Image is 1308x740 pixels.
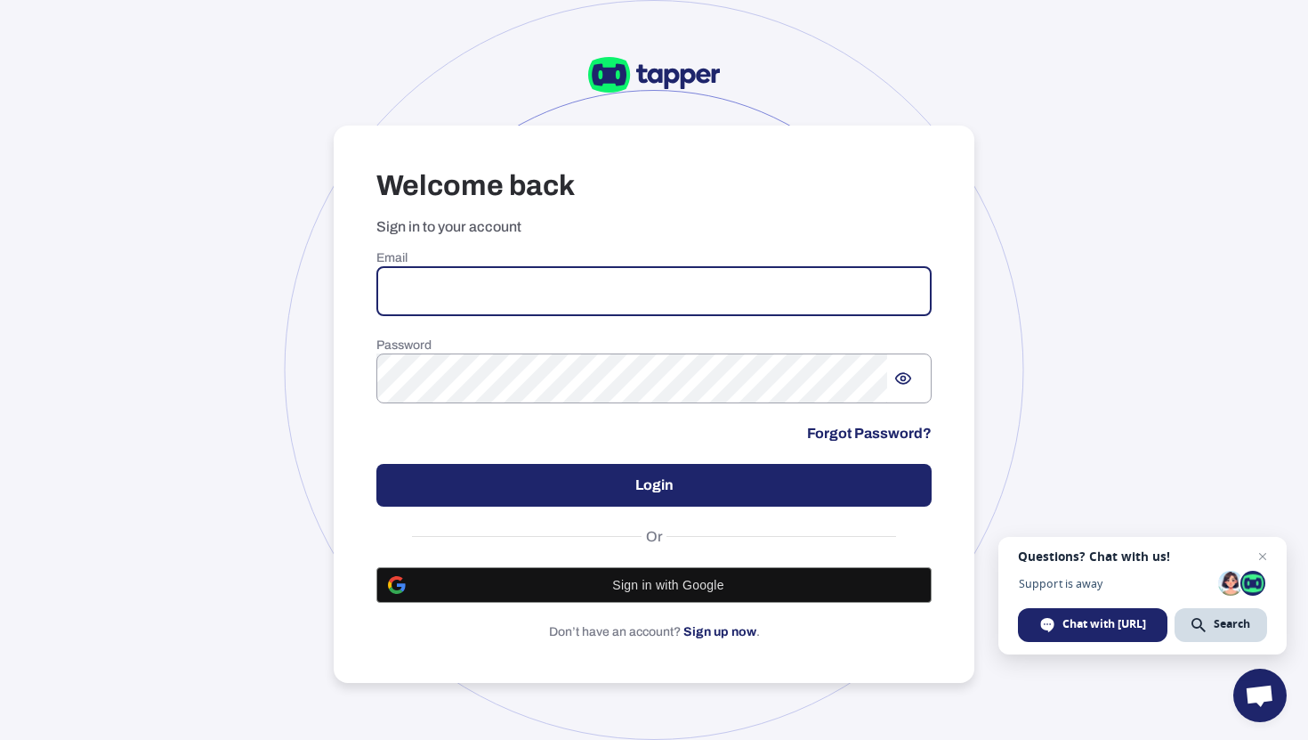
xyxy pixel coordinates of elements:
[807,425,932,443] a: Forgot Password?
[1018,577,1212,590] span: Support is away
[1252,546,1273,567] span: Close chat
[376,464,932,507] button: Login
[376,337,932,354] h6: Password
[376,567,932,603] button: Sign in with Google
[1018,608,1167,642] div: Chat with tapper.ai
[376,168,932,204] h3: Welcome back
[1233,669,1287,722] div: Open chat
[376,624,932,640] p: Don’t have an account? .
[376,218,932,236] p: Sign in to your account
[416,578,920,592] span: Sign in with Google
[1062,616,1146,632] span: Chat with [URL]
[376,250,932,266] h6: Email
[1214,616,1250,632] span: Search
[683,625,756,638] a: Sign up now
[642,528,667,546] span: Or
[887,362,919,394] button: Show password
[1175,608,1267,642] div: Search
[1018,549,1267,564] span: Questions? Chat with us!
